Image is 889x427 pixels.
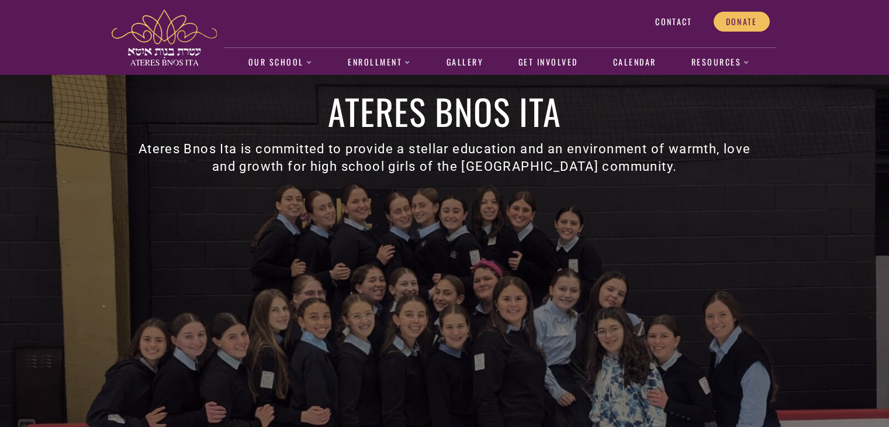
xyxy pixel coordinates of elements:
[440,49,489,76] a: Gallery
[607,49,662,76] a: Calendar
[130,94,759,129] h1: Ateres Bnos Ita
[242,49,319,76] a: Our School
[130,140,759,175] h3: Ateres Bnos Ita is committed to provide a stellar education and an environment of warmth, love an...
[342,49,417,76] a: Enrollment
[685,49,756,76] a: Resources
[643,12,704,32] a: Contact
[112,9,217,66] img: ateres
[726,16,757,27] span: Donate
[512,49,584,76] a: Get Involved
[714,12,770,32] a: Donate
[655,16,692,27] span: Contact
